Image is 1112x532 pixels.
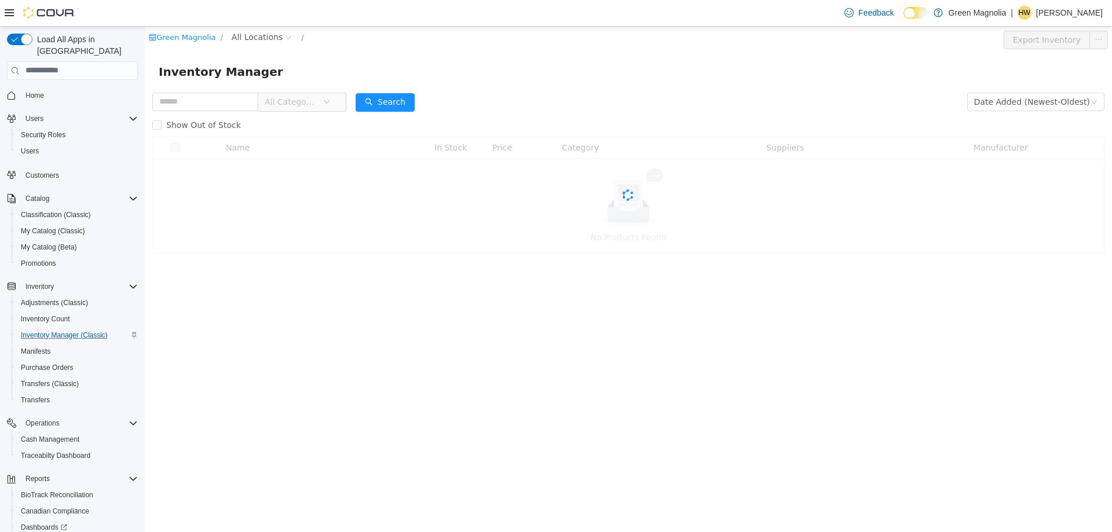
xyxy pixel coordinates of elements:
[16,312,138,326] span: Inventory Count
[21,167,138,182] span: Customers
[25,419,60,428] span: Operations
[2,87,142,104] button: Home
[12,503,142,519] button: Canadian Compliance
[25,171,59,180] span: Customers
[12,127,142,143] button: Security Roles
[21,472,138,486] span: Reports
[12,447,142,464] button: Traceabilty Dashboard
[16,224,90,238] a: My Catalog (Classic)
[2,190,142,207] button: Catalog
[16,393,138,407] span: Transfers
[16,128,138,142] span: Security Roles
[16,144,43,158] a: Users
[21,226,85,236] span: My Catalog (Classic)
[904,7,928,19] input: Dark Mode
[4,6,71,15] a: icon: shopGreen Magnolia
[120,69,173,81] span: All Categories
[21,243,77,252] span: My Catalog (Beta)
[16,488,98,502] a: BioTrack Reconciliation
[4,7,12,14] i: icon: shop
[829,67,945,84] div: Date Added (Newest-Oldest)
[25,282,54,291] span: Inventory
[904,19,904,20] span: Dark Mode
[12,295,142,311] button: Adjustments (Classic)
[12,487,142,503] button: BioTrack Reconciliation
[12,343,142,359] button: Manifests
[16,256,61,270] a: Promotions
[21,168,64,182] a: Customers
[16,256,138,270] span: Promotions
[12,359,142,376] button: Purchase Orders
[16,208,138,222] span: Classification (Classic)
[21,89,49,102] a: Home
[859,4,945,23] button: Export Inventory
[21,363,74,372] span: Purchase Orders
[23,7,75,19] img: Cova
[21,331,108,340] span: Inventory Manager (Classic)
[840,1,898,24] a: Feedback
[2,471,142,487] button: Reports
[16,488,138,502] span: BioTrack Reconciliation
[21,210,91,219] span: Classification (Classic)
[1011,6,1013,20] p: |
[16,377,83,391] a: Transfers (Classic)
[21,146,39,156] span: Users
[156,6,159,15] span: /
[25,194,49,203] span: Catalog
[16,328,138,342] span: Inventory Manager (Classic)
[21,112,138,126] span: Users
[16,128,70,142] a: Security Roles
[2,278,142,295] button: Inventory
[12,327,142,343] button: Inventory Manager (Classic)
[16,296,138,310] span: Adjustments (Classic)
[16,344,138,358] span: Manifests
[14,36,145,54] span: Inventory Manager
[16,296,93,310] a: Adjustments (Classic)
[21,314,70,324] span: Inventory Count
[16,144,138,158] span: Users
[21,490,93,500] span: BioTrack Reconciliation
[12,431,142,447] button: Cash Management
[21,280,138,293] span: Inventory
[12,223,142,239] button: My Catalog (Classic)
[946,72,953,80] i: icon: down
[1036,6,1103,20] p: [PERSON_NAME]
[25,91,44,100] span: Home
[87,4,138,17] span: All Locations
[25,474,50,483] span: Reports
[21,259,56,268] span: Promotions
[21,416,138,430] span: Operations
[21,88,138,102] span: Home
[16,328,112,342] a: Inventory Manager (Classic)
[16,504,138,518] span: Canadian Compliance
[16,449,138,463] span: Traceabilty Dashboard
[16,393,54,407] a: Transfers
[21,472,54,486] button: Reports
[21,451,90,460] span: Traceabilty Dashboard
[858,7,894,19] span: Feedback
[16,224,138,238] span: My Catalog (Classic)
[21,298,88,307] span: Adjustments (Classic)
[17,94,101,103] span: Show Out of Stock
[16,449,95,463] a: Traceabilty Dashboard
[16,361,138,375] span: Purchase Orders
[25,114,43,123] span: Users
[1019,6,1030,20] span: HW
[16,504,94,518] a: Canadian Compliance
[2,415,142,431] button: Operations
[12,207,142,223] button: Classification (Classic)
[16,240,82,254] a: My Catalog (Beta)
[21,395,50,405] span: Transfers
[16,312,75,326] a: Inventory Count
[12,239,142,255] button: My Catalog (Beta)
[16,240,138,254] span: My Catalog (Beta)
[32,34,138,57] span: Load All Apps in [GEOGRAPHIC_DATA]
[16,361,78,375] a: Purchase Orders
[16,377,138,391] span: Transfers (Classic)
[949,6,1007,20] p: Green Magnolia
[16,432,138,446] span: Cash Management
[211,67,270,85] button: icon: searchSearch
[21,280,58,293] button: Inventory
[75,6,78,15] span: /
[21,192,54,206] button: Catalog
